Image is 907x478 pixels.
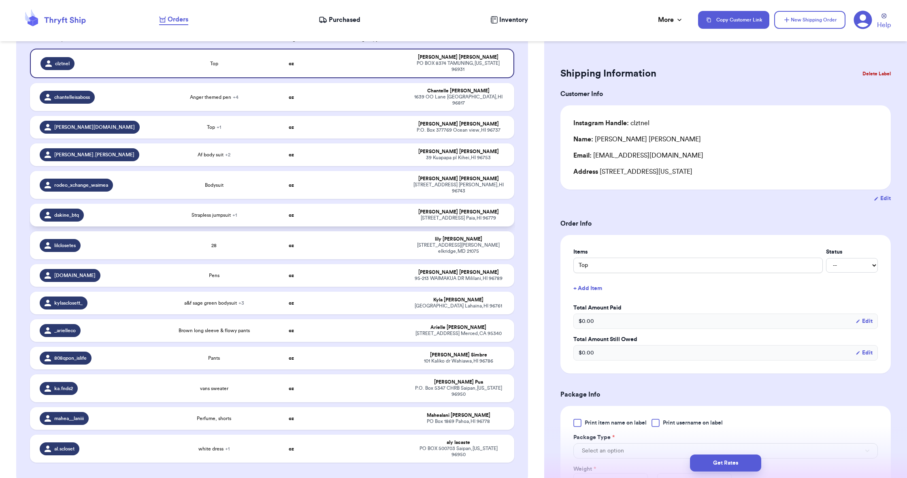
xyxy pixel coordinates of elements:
button: Copy Customer Link [698,11,769,29]
button: Delete Label [859,65,894,83]
a: Purchased [319,15,360,25]
div: [PERSON_NAME] Simbre [413,352,505,358]
div: [STREET_ADDRESS] Merced , CA 95340 [413,331,505,337]
strong: oz [289,416,294,421]
span: mahea__laniii [54,415,84,422]
div: [PERSON_NAME] [PERSON_NAME] [413,269,505,275]
span: white dress [198,446,230,452]
span: 28 [211,242,217,249]
span: Brown long sleeve & flowy pants [179,327,250,334]
strong: oz [289,61,294,66]
span: lilclosetes [54,242,76,249]
span: Help [877,20,891,30]
label: Items [573,248,823,256]
div: 39 Kuapapa pl Kihei , HI 96753 [413,155,505,161]
div: [STREET_ADDRESS] [PERSON_NAME] , HI 96743 [413,182,505,194]
span: Address [573,169,598,175]
button: Get Rates [690,455,761,472]
span: Top [210,60,218,67]
span: Perfume, shorts [197,415,231,422]
span: dakine_btq [54,212,79,218]
div: Chantelle [PERSON_NAME] [413,88,505,94]
span: kylasclosett_ [54,300,83,306]
div: P.O. Box 5347 CHRB Saipan , [US_STATE] 96950 [413,385,505,397]
div: 95-213 WAIMAKUA DR Mililani , HI 96789 [413,275,505,282]
strong: oz [289,183,294,188]
span: + 2 [225,152,230,157]
button: Select an option [573,443,878,459]
strong: oz [289,95,294,100]
h3: Customer Info [560,89,891,99]
div: [PERSON_NAME] Pua [413,379,505,385]
strong: oz [289,213,294,218]
span: Orders [168,15,188,24]
button: New Shipping Order [774,11,845,29]
div: 101 Kaliko dr Wahiawa , HI 96786 [413,358,505,364]
span: vans sweater [200,385,228,392]
span: + 4 [233,95,238,100]
span: Bodysuit [205,182,224,188]
span: al.scloset [54,446,75,452]
strong: oz [289,328,294,333]
div: Mahealani [PERSON_NAME] [413,412,505,418]
span: + 3 [238,301,244,305]
h2: Shipping Information [560,67,656,80]
span: + 1 [225,446,230,451]
div: PO Box 1869 Pahoa , HI 96778 [413,418,505,425]
span: + 1 [232,213,237,218]
strong: oz [289,386,294,391]
div: [PERSON_NAME] [PERSON_NAME] [573,134,701,144]
span: Inventory [499,15,528,25]
strong: oz [289,446,294,451]
strong: oz [289,356,294,361]
div: [PERSON_NAME] [PERSON_NAME] [413,121,505,127]
div: [PERSON_NAME] [PERSON_NAME] [413,209,505,215]
a: Orders [159,15,188,25]
button: Edit [874,194,891,203]
span: $ 0.00 [579,349,594,357]
div: [GEOGRAPHIC_DATA] Lahaina , HI 96761 [413,303,505,309]
span: Print username on label [663,419,723,427]
div: [STREET_ADDRESS][PERSON_NAME] elkridge , MD 21075 [413,242,505,254]
a: Inventory [490,15,528,25]
span: rodeo_xchange_waimea [54,182,108,188]
label: Total Amount Still Owed [573,335,878,344]
span: Pens [209,272,219,279]
div: [PERSON_NAME] [PERSON_NAME] [413,54,504,60]
div: clztnel [573,118,649,128]
div: 1639 OO Lane [GEOGRAPHIC_DATA] , HI 96817 [413,94,505,106]
span: a&f sage green bodysuit [184,300,244,306]
button: Edit [856,317,873,325]
div: [PERSON_NAME] [PERSON_NAME] [413,176,505,182]
div: [EMAIL_ADDRESS][DOMAIN_NAME] [573,151,878,160]
strong: oz [289,125,294,130]
span: Strapless jumpsuit [192,212,237,218]
span: $ 0.00 [579,317,594,325]
strong: oz [289,301,294,305]
span: Anger themed pen [190,94,238,100]
label: Total Amount Paid [573,304,878,312]
span: Select an option [582,447,624,455]
span: Purchased [329,15,360,25]
div: More [658,15,683,25]
span: Print item name on label [585,419,647,427]
strong: oz [289,152,294,157]
span: Af body suit [198,152,230,158]
span: [DOMAIN_NAME] [54,272,96,279]
strong: oz [289,273,294,278]
span: ka.fnds2 [54,385,73,392]
button: + Add Item [570,280,881,297]
span: Pants [208,355,220,361]
div: Kyla [PERSON_NAME] [413,297,505,303]
label: Status [826,248,878,256]
span: Top [207,124,221,130]
span: 808qpon_islife [54,355,87,361]
span: clztnel [55,60,70,67]
div: [PERSON_NAME] [PERSON_NAME] [413,149,505,155]
button: Edit [856,349,873,357]
label: Package Type [573,433,615,442]
span: chantelleisaboss [54,94,90,100]
a: Help [877,13,891,30]
span: Instagram Handle: [573,120,629,126]
div: Arielle [PERSON_NAME] [413,324,505,331]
